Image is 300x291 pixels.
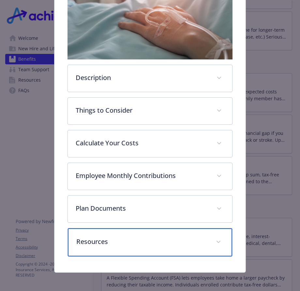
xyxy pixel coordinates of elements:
div: Employee Monthly Contributions [68,163,232,190]
div: Things to Consider [68,98,232,124]
p: Employee Monthly Contributions [76,171,209,181]
div: Calculate Your Costs [68,130,232,157]
div: Resources [68,228,232,256]
p: Calculate Your Costs [76,138,209,148]
p: Things to Consider [76,105,209,115]
p: Resources [76,237,208,247]
div: Plan Documents [68,196,232,222]
div: Description [68,65,232,92]
p: Plan Documents [76,203,209,213]
p: Description [76,73,209,83]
